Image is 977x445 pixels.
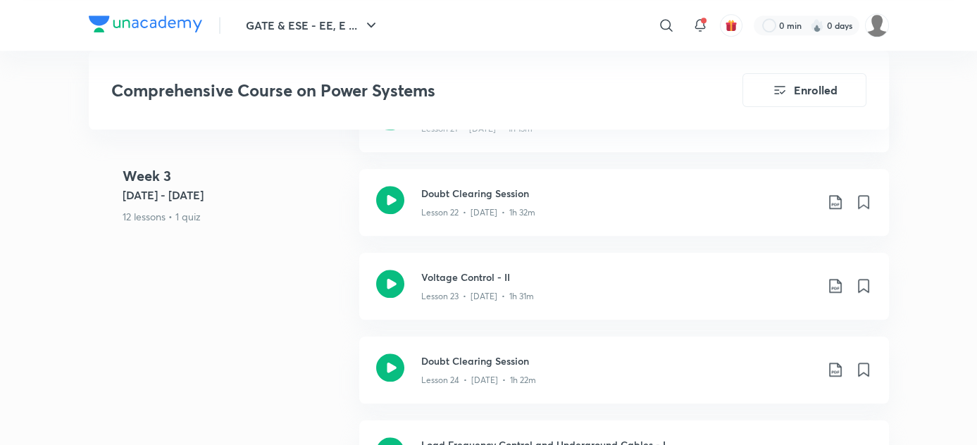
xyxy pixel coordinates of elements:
img: Company Logo [89,15,202,32]
a: Doubt Clearing SessionLesson 24 • [DATE] • 1h 22m [359,337,889,420]
h3: Voltage Control - II [421,270,816,284]
button: GATE & ESE - EE, E ... [237,11,388,39]
img: Palak Tiwari [865,13,889,37]
p: Lesson 23 • [DATE] • 1h 31m [421,290,534,303]
img: avatar [725,19,738,32]
h3: Doubt Clearing Session [421,186,816,201]
img: streak [810,18,824,32]
p: Lesson 24 • [DATE] • 1h 22m [421,374,536,387]
button: avatar [720,14,742,37]
h5: [DATE] - [DATE] [123,187,348,203]
p: 12 lessons • 1 quiz [123,209,348,224]
p: Lesson 22 • [DATE] • 1h 32m [421,206,535,219]
button: Enrolled [742,73,866,107]
h3: Comprehensive Course on Power Systems [111,80,663,101]
h4: Week 3 [123,165,348,187]
h3: Doubt Clearing Session [421,353,816,368]
a: Voltage Control - IILesson 23 • [DATE] • 1h 31m [359,253,889,337]
a: Company Logo [89,15,202,36]
a: Doubt Clearing SessionLesson 22 • [DATE] • 1h 32m [359,169,889,253]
